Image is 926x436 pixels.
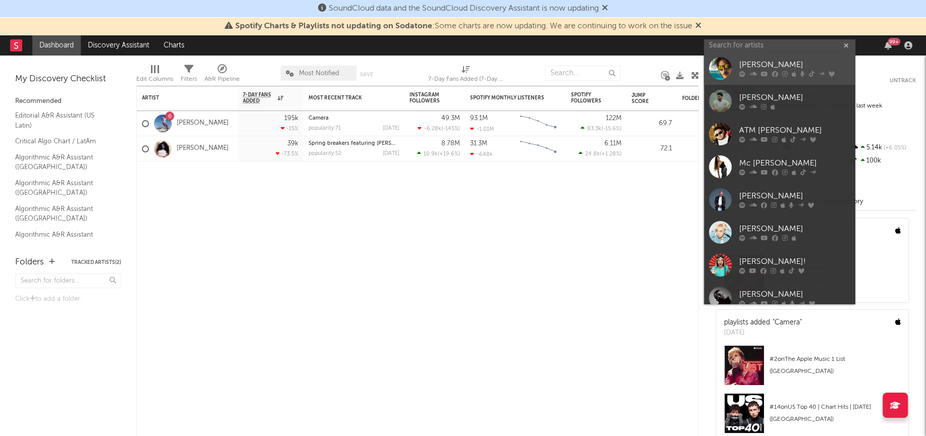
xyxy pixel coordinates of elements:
[441,115,460,122] div: 49.3M
[299,70,339,77] span: Most Notified
[716,345,908,393] a: #2onThe Apple Music 1 List ([GEOGRAPHIC_DATA])
[704,85,855,118] a: [PERSON_NAME]
[177,119,229,128] a: [PERSON_NAME]
[571,92,606,104] div: Spotify Followers
[724,317,802,328] div: playlists added
[235,22,432,30] span: Spotify Charts & Playlists not updating on Sodatone
[276,150,298,157] div: -73.5 %
[32,35,81,56] a: Dashboard
[181,61,197,90] div: Filters
[428,73,504,85] div: 7-Day Fans Added (7-Day Fans Added)
[769,401,901,425] div: # 14 on US Top 40 | Chart Hits | [DATE] ([GEOGRAPHIC_DATA])
[136,73,173,85] div: Edit Columns
[849,141,916,154] div: 5.14k
[704,150,855,183] a: Mc [PERSON_NAME]
[470,140,487,147] div: 31.3M
[428,61,504,90] div: 7-Day Fans Added (7-Day Fans Added)
[15,152,111,173] a: Algorithmic A&R Assistant ([GEOGRAPHIC_DATA])
[470,95,546,101] div: Spotify Monthly Listeners
[81,35,157,56] a: Discovery Assistant
[15,229,111,250] a: Algorithmic A&R Assistant ([GEOGRAPHIC_DATA])
[308,141,421,146] a: Spring breakers featuring [PERSON_NAME]
[587,126,601,132] span: 83.3k
[882,145,906,151] span: +6.05 %
[632,92,657,104] div: Jump Score
[15,178,111,198] a: Algorithmic A&R Assistant ([GEOGRAPHIC_DATA])
[545,66,621,81] input: Search...
[71,260,121,265] button: Tracked Artists(2)
[769,353,901,377] div: # 2 on The Apple Music 1 List ([GEOGRAPHIC_DATA])
[695,22,701,30] span: Dismiss
[739,59,850,71] div: [PERSON_NAME]
[516,111,561,136] svg: Chart title
[682,95,758,101] div: Folders
[308,141,399,146] div: Spring breakers featuring kesha
[383,126,399,131] div: [DATE]
[409,92,445,104] div: Instagram Followers
[136,61,173,90] div: Edit Columns
[704,216,855,249] a: [PERSON_NAME]
[308,126,341,131] div: popularity: 71
[704,118,855,150] a: ATM [PERSON_NAME]
[739,157,850,170] div: Mc [PERSON_NAME]
[885,41,892,49] button: 99+
[15,293,121,305] div: Click to add a folder.
[581,125,622,132] div: ( )
[439,151,458,157] span: +19.6 %
[284,115,298,122] div: 195k
[704,183,855,216] a: [PERSON_NAME]
[739,223,850,235] div: [PERSON_NAME]
[739,190,850,202] div: [PERSON_NAME]
[632,143,672,155] div: 72.1
[204,61,240,90] div: A&R Pipeline
[704,249,855,282] a: [PERSON_NAME]!
[418,125,460,132] div: ( )
[470,151,493,157] div: -648k
[443,126,458,132] span: -145 %
[287,140,298,147] div: 39k
[601,151,620,157] span: +1.28 %
[15,73,121,85] div: My Discovery Checklist
[773,319,802,326] a: "Camera"
[417,150,460,157] div: ( )
[15,136,111,147] a: Critical Algo Chart / LatAm
[724,328,802,338] div: [DATE]
[441,140,460,147] div: 8.78M
[235,22,692,30] span: : Some charts are now updating. We are continuing to work on the issue
[516,136,561,161] svg: Chart title
[204,73,240,85] div: A&R Pipeline
[424,151,438,157] span: 10.9k
[15,203,111,224] a: Algorithmic A&R Assistant ([GEOGRAPHIC_DATA])
[579,150,622,157] div: ( )
[603,126,620,132] span: -15.6 %
[157,35,191,56] a: Charts
[15,256,44,268] div: Folders
[470,126,494,132] div: -1.01M
[604,140,622,147] div: 6.11M
[704,39,855,52] input: Search for artists
[308,116,329,121] a: Camera
[606,115,622,122] div: 122M
[383,151,399,156] div: [DATE]
[890,76,916,86] button: Untrack
[181,73,197,85] div: Filters
[308,151,341,156] div: popularity: 52
[424,126,441,132] span: -6.28k
[329,5,599,13] span: SoundCloud data and the SoundCloud Discovery Assistant is now updating
[704,52,855,85] a: [PERSON_NAME]
[739,289,850,301] div: [PERSON_NAME]
[177,144,229,153] a: [PERSON_NAME]
[739,92,850,104] div: [PERSON_NAME]
[15,274,121,288] input: Search for folders...
[704,282,855,314] a: [PERSON_NAME]
[243,92,275,104] span: 7-Day Fans Added
[888,38,900,45] div: 99 +
[585,151,600,157] span: 24.8k
[308,116,399,121] div: Camera
[632,118,672,130] div: 69.7
[602,5,608,13] span: Dismiss
[142,95,218,101] div: Artist
[739,256,850,268] div: [PERSON_NAME]!
[281,125,298,132] div: -15 %
[849,154,916,168] div: 100k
